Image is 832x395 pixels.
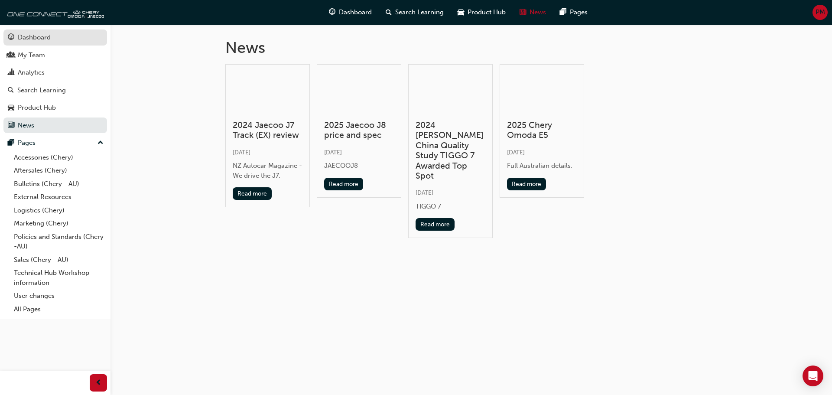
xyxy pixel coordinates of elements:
[500,64,584,198] a: 2025 Chery Omoda E5[DATE]Full Australian details.Read more
[8,87,14,95] span: search-icon
[8,104,14,112] span: car-icon
[3,135,107,151] button: Pages
[95,378,102,388] span: prev-icon
[8,52,14,59] span: people-icon
[416,120,485,181] h3: 2024 [PERSON_NAME] China Quality Study TIGGO 7 Awarded Top Spot
[18,33,51,42] div: Dashboard
[97,137,104,149] span: up-icon
[395,7,444,17] span: Search Learning
[10,266,107,289] a: Technical Hub Workshop information
[507,149,525,156] span: [DATE]
[10,177,107,191] a: Bulletins (Chery - AU)
[324,178,364,190] button: Read more
[10,303,107,316] a: All Pages
[322,3,379,21] a: guage-iconDashboard
[3,29,107,46] a: Dashboard
[10,289,107,303] a: User changes
[468,7,506,17] span: Product Hub
[10,204,107,217] a: Logistics (Chery)
[18,68,45,78] div: Analytics
[803,366,823,386] div: Open Intercom Messenger
[553,3,595,21] a: pages-iconPages
[3,28,107,135] button: DashboardMy TeamAnalyticsSearch LearningProduct HubNews
[10,164,107,177] a: Aftersales (Chery)
[10,230,107,253] a: Policies and Standards (Chery -AU)
[458,7,464,18] span: car-icon
[329,7,335,18] span: guage-icon
[507,178,546,190] button: Read more
[530,7,546,17] span: News
[3,100,107,116] a: Product Hub
[3,118,107,134] a: News
[324,120,394,140] h3: 2025 Jaecoo J8 price and spec
[233,161,302,180] div: NZ Autocar Magazine - We drive the J7.
[17,85,66,95] div: Search Learning
[4,3,104,21] img: oneconnect
[560,7,566,18] span: pages-icon
[233,149,250,156] span: [DATE]
[324,149,342,156] span: [DATE]
[816,7,825,17] span: PM
[416,202,485,212] div: TIGGO 7
[507,120,577,140] h3: 2025 Chery Omoda E5
[451,3,513,21] a: car-iconProduct Hub
[10,253,107,267] a: Sales (Chery - AU)
[10,190,107,204] a: External Resources
[10,151,107,164] a: Accessories (Chery)
[416,218,455,231] button: Read more
[812,5,828,20] button: PM
[18,103,56,113] div: Product Hub
[379,3,451,21] a: search-iconSearch Learning
[386,7,392,18] span: search-icon
[408,64,493,238] a: 2024 [PERSON_NAME] China Quality Study TIGGO 7 Awarded Top Spot[DATE]TIGGO 7Read more
[8,34,14,42] span: guage-icon
[3,82,107,98] a: Search Learning
[233,120,302,140] h3: 2024 Jaecoo J7 Track (EX) review
[8,139,14,147] span: pages-icon
[513,3,553,21] a: news-iconNews
[339,7,372,17] span: Dashboard
[225,38,718,57] h1: News
[233,187,272,200] button: Read more
[225,64,310,208] a: 2024 Jaecoo J7 Track (EX) review[DATE]NZ Autocar Magazine - We drive the J7.Read more
[520,7,526,18] span: news-icon
[324,161,394,171] div: JAECOOJ8
[416,189,433,196] span: [DATE]
[18,50,45,60] div: My Team
[3,47,107,63] a: My Team
[507,161,577,171] div: Full Australian details.
[8,69,14,77] span: chart-icon
[570,7,588,17] span: Pages
[8,122,14,130] span: news-icon
[317,64,401,198] a: 2025 Jaecoo J8 price and spec[DATE]JAECOOJ8Read more
[3,65,107,81] a: Analytics
[18,138,36,148] div: Pages
[10,217,107,230] a: Marketing (Chery)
